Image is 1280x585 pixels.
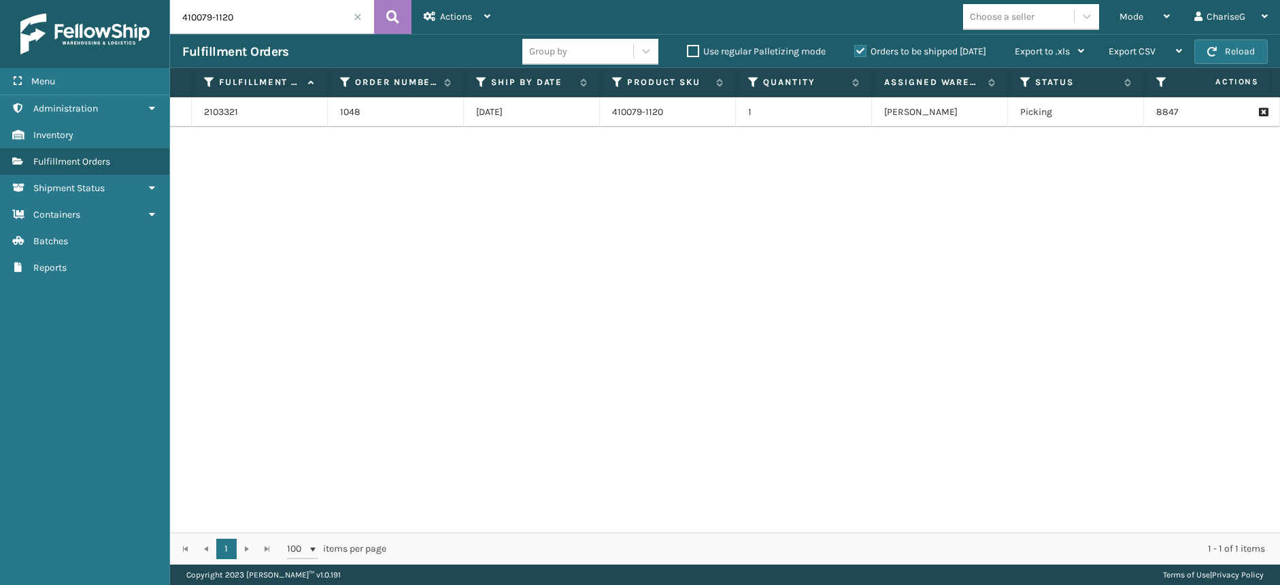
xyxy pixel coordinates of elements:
[182,44,288,60] h3: Fulfillment Orders
[440,11,472,22] span: Actions
[736,97,872,127] td: 1
[970,10,1034,24] div: Choose a seller
[529,44,567,58] div: Group by
[328,97,464,127] td: 1048
[872,97,1008,127] td: [PERSON_NAME]
[204,105,238,119] a: 2103321
[216,539,237,559] a: 1
[33,129,73,141] span: Inventory
[1035,76,1117,88] label: Status
[405,542,1265,556] div: 1 - 1 of 1 items
[1163,565,1264,585] div: |
[1163,570,1210,580] a: Terms of Use
[31,76,55,87] span: Menu
[1119,11,1143,22] span: Mode
[1259,107,1267,117] i: Request to Be Cancelled
[20,14,150,54] img: logo
[1015,46,1070,57] span: Export to .xls
[464,97,600,127] td: [DATE]
[884,76,981,88] label: Assigned Warehouse
[627,76,709,88] label: Product SKU
[1109,46,1156,57] span: Export CSV
[287,542,307,556] span: 100
[33,209,80,220] span: Containers
[219,76,301,88] label: Fulfillment Order Id
[612,106,663,118] a: 410079-1120
[1194,39,1268,64] button: Reload
[33,182,105,194] span: Shipment Status
[355,76,437,88] label: Order Number
[763,76,845,88] label: Quantity
[33,262,67,273] span: Reports
[186,565,341,585] p: Copyright 2023 [PERSON_NAME]™ v 1.0.191
[1008,97,1144,127] td: Picking
[1212,570,1264,580] a: Privacy Policy
[287,539,386,559] span: items per page
[33,235,68,247] span: Batches
[1156,106,1218,118] a: 884722011495
[33,103,98,114] span: Administration
[854,46,986,57] label: Orders to be shipped [DATE]
[491,76,573,88] label: Ship By Date
[1173,71,1267,93] span: Actions
[687,46,826,57] label: Use regular Palletizing mode
[33,156,110,167] span: Fulfillment Orders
